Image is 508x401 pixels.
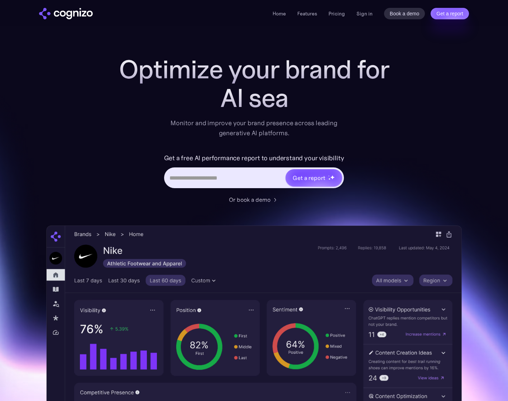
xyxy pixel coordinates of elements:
[229,195,270,204] div: Or book a demo
[329,10,345,17] a: Pricing
[39,8,93,19] img: cognizo logo
[166,118,342,138] div: Monitor and improve your brand presence across leading generative AI platforms.
[285,168,343,187] a: Get a reportstarstarstar
[297,10,317,17] a: Features
[328,175,329,176] img: star
[273,10,286,17] a: Home
[111,55,397,84] h1: Optimize your brand for
[111,84,397,112] div: AI sea
[164,152,344,164] label: Get a free AI performance report to understand your visibility
[293,173,325,182] div: Get a report
[328,178,331,180] img: star
[431,8,469,19] a: Get a report
[356,9,373,18] a: Sign in
[39,8,93,19] a: home
[384,8,425,19] a: Book a demo
[229,195,279,204] a: Or book a demo
[330,175,335,180] img: star
[164,152,344,192] form: Hero URL Input Form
